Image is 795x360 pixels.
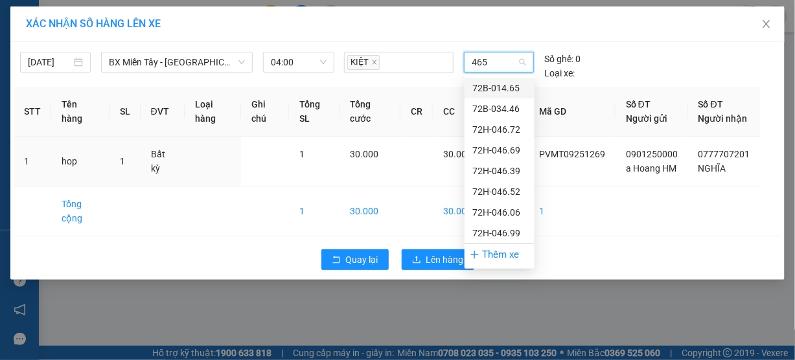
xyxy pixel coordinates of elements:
span: 0901250000 [626,149,678,159]
th: STT [14,87,51,137]
span: a Hoang HM [626,163,676,174]
th: ĐVT [141,87,185,137]
span: Số ghế: [544,52,573,66]
span: down [238,58,246,66]
th: Tổng SL [289,87,340,137]
span: Người nhận [698,113,748,124]
span: close [371,59,378,65]
span: NGHĨA [698,163,726,174]
th: Ghi chú [241,87,289,137]
div: 0918004222 [111,42,222,60]
div: 72H-046.39 [472,164,527,178]
div: 72H-046.06 [465,202,535,223]
span: upload [412,255,421,265]
span: 04:00 [271,52,326,72]
div: 0707226226 [11,58,102,76]
th: CC [433,87,482,137]
div: PV Miền Tây [11,11,102,42]
span: 1 [299,149,305,159]
button: rollbackQuay lại [321,249,389,270]
div: 0 [544,52,581,66]
div: 72H-046.52 [465,181,535,202]
div: 72H-046.72 [465,119,535,140]
input: 12/09/2025 [28,55,71,69]
span: Số ĐT [698,99,723,109]
div: 72H-046.69 [465,140,535,161]
span: XÁC NHẬN SỐ HÀNG LÊN XE [26,17,161,30]
div: 72H-046.99 [472,226,527,240]
span: close [761,19,772,29]
span: rollback [332,255,341,265]
td: 30.000 [340,186,400,236]
td: 1 [289,186,340,236]
td: Tổng cộng [51,186,109,236]
span: SL [136,84,154,102]
td: 1 [529,186,616,236]
div: Bình Giã [111,11,222,27]
span: BX Miền Tây - Nhơn Trạch (Hàng Hoá) [109,52,245,72]
div: 72B-014.65 [465,78,535,98]
th: SL [109,87,141,137]
span: 0777707201 [698,149,750,159]
span: PVMT09251269 [539,149,605,159]
div: [PERSON_NAME] [111,27,222,42]
span: Số ĐT [626,99,651,109]
span: Nhận: [111,12,142,26]
span: Lên hàng [426,253,464,267]
span: 1 [120,156,125,166]
th: Mã GD [529,87,616,137]
div: 72H-046.52 [472,185,527,199]
td: 1 [14,137,51,186]
span: Quay lại [346,253,378,267]
button: uploadLên hàng [402,249,474,270]
span: Loại xe: [544,66,575,80]
div: 72B-034.46 [472,102,527,116]
div: 72B-014.65 [472,81,527,95]
div: 72H-046.72 [472,122,527,137]
div: 72H-046.06 [472,205,527,219]
div: 72B-034.46 [465,98,535,119]
div: 72H-046.99 [465,223,535,243]
span: KIỆT [347,55,380,70]
span: Gửi: [11,12,31,26]
div: Thêm xe [465,243,535,266]
div: QUAY VE [11,42,102,58]
div: 72H-046.69 [472,143,527,157]
th: CR [400,87,433,137]
div: 72H-046.39 [465,161,535,181]
span: 30.000 [443,149,472,159]
th: Tên hàng [51,87,109,137]
td: 30.000 [433,186,482,236]
span: 30.000 [351,149,379,159]
span: plus [470,250,479,260]
button: Close [748,6,785,43]
td: hop [51,137,109,186]
span: Người gửi [626,113,667,124]
th: Loại hàng [185,87,241,137]
div: Tên hàng: goi tien ( : 1 ) [11,85,222,101]
td: Bất kỳ [141,137,185,186]
th: Tổng cước [340,87,400,137]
